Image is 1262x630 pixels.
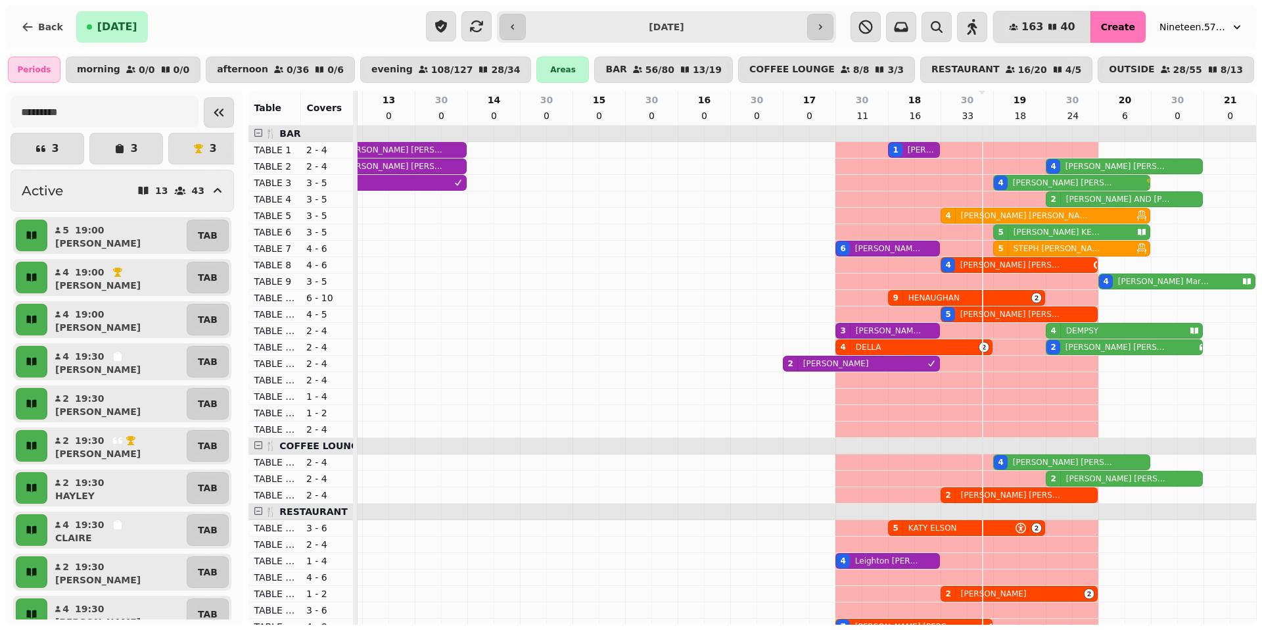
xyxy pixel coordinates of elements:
p: 19:30 [75,476,105,489]
p: 43 [192,186,204,195]
p: [PERSON_NAME] [55,321,141,334]
span: Covers [306,103,342,113]
p: 4 - 6 [306,571,348,584]
div: 4 [1050,161,1056,172]
p: [PERSON_NAME] [PERSON_NAME] [1065,161,1167,172]
h2: Active [22,182,63,200]
div: Periods [8,57,60,83]
p: TABLE 17 [254,374,296,387]
p: 30 [435,93,448,107]
p: 24 [1067,109,1077,122]
p: [PERSON_NAME] [961,589,1027,599]
p: TABLE 15 [254,341,296,354]
p: 3 [51,143,58,154]
button: 419:00[PERSON_NAME] [50,262,184,293]
p: 19 [1014,93,1026,107]
p: 2 - 4 [306,423,348,436]
p: TABLE 6 [254,226,296,239]
p: 19:30 [75,434,105,447]
button: TAB [187,388,229,420]
p: TABLE 1 [254,143,296,157]
p: TABLE 20 [254,456,296,469]
p: 1 - 4 [306,390,348,403]
p: 0 / 0 [139,65,155,74]
p: 19:30 [75,518,105,531]
p: TABLE 10 [254,291,296,304]
p: 6 [1119,109,1130,122]
p: DELLA [856,342,881,352]
button: 219:30[PERSON_NAME] [50,430,184,462]
p: 3 - 6 [306,521,348,535]
p: HAYLEY [55,489,95,502]
div: 6 [840,243,845,254]
button: 3 [89,133,163,164]
p: TABLE 4 [254,193,296,206]
button: TAB [187,220,229,251]
span: Back [38,22,63,32]
p: 18 [908,93,921,107]
p: 19:30 [75,560,105,573]
button: TAB [187,262,229,293]
p: STEPH [PERSON_NAME] [1014,243,1104,254]
p: 4 - 6 [306,242,348,255]
p: [PERSON_NAME] KENZIE [1014,227,1104,237]
p: 2 - 4 [306,472,348,485]
p: 13 [155,186,168,195]
p: 21 [1224,93,1236,107]
p: [PERSON_NAME] [PERSON_NAME] [960,260,1062,270]
p: [PERSON_NAME] [PERSON_NAME] [961,490,1063,500]
div: 3 [840,326,845,336]
p: 13 [383,93,395,107]
p: 4 / 5 [1065,65,1082,74]
div: 9 [893,293,898,303]
button: 419:00[PERSON_NAME] [50,304,184,335]
p: TABLE 23 [254,521,296,535]
p: 0 / 0 [174,65,190,74]
button: TAB [187,514,229,546]
p: TABLE 3 [254,176,296,189]
p: 0 / 6 [327,65,344,74]
button: 3 [168,133,242,164]
div: 2 [945,589,950,599]
p: TAB [198,523,218,537]
p: evening [371,64,413,75]
p: TABLE 50 [254,423,296,436]
p: 30 [1066,93,1079,107]
p: 2 - 4 [306,160,348,173]
div: 5 [998,243,1003,254]
button: 419:30[PERSON_NAME] [50,598,184,630]
p: 0 [699,109,709,122]
p: 11 [856,109,867,122]
div: 5 [998,227,1003,237]
div: 5 [945,309,950,320]
p: 2 - 4 [306,143,348,157]
p: TABLE 7 [254,242,296,255]
p: 33 [962,109,972,122]
p: [PERSON_NAME] [PERSON_NAME] [856,326,923,336]
p: TABLE 25 [254,554,296,568]
button: Nineteen.57 Restaurant & Bar [1152,15,1251,39]
span: 163 [1021,22,1043,32]
p: 5 [62,224,70,237]
p: [PERSON_NAME] [55,279,141,292]
p: 108 / 127 [431,65,473,74]
p: 2 - 4 [306,538,348,551]
p: TAB [198,355,218,368]
p: OUTSIDE [1109,64,1154,75]
button: BAR56/8013/19 [594,57,732,83]
div: 4 [945,210,950,221]
div: 4 [840,342,845,352]
p: Leighton [PERSON_NAME] [855,556,922,566]
button: 219:30HAYLEY [50,472,184,504]
p: 19:00 [75,308,105,321]
button: morning0/00/0 [66,57,200,83]
button: TAB [187,430,229,462]
p: TABLE 5 [254,209,296,222]
button: TAB [187,472,229,504]
p: TABLE 18 [254,390,296,403]
p: TAB [198,481,218,495]
p: 28 / 55 [1173,65,1202,74]
div: 4 [840,556,845,566]
p: 3 - 5 [306,193,348,206]
p: COFFEE LOUNGE [749,64,835,75]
